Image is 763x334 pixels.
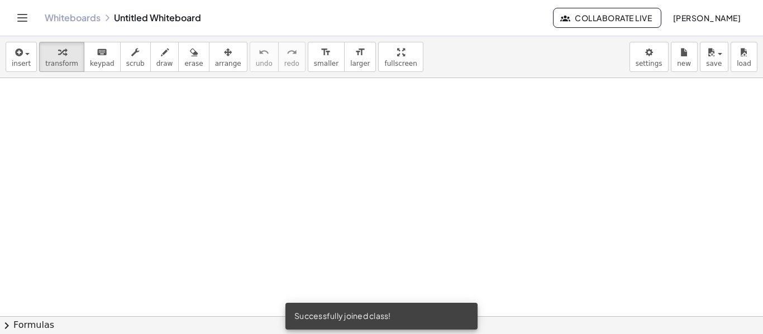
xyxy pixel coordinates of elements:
i: format_size [355,46,365,59]
button: draw [150,42,179,72]
span: new [677,60,691,67]
span: load [737,60,751,67]
button: Toggle navigation [13,9,31,27]
button: new [671,42,698,72]
span: scrub [126,60,145,67]
button: arrange [209,42,247,72]
button: redoredo [278,42,306,72]
button: Collaborate Live [553,8,661,28]
i: keyboard [97,46,107,59]
button: [PERSON_NAME] [664,8,750,28]
button: erase [178,42,209,72]
span: Collaborate Live [562,13,652,23]
div: Successfully joined class! [285,303,478,330]
span: insert [12,60,31,67]
button: format_sizesmaller [308,42,345,72]
i: format_size [321,46,331,59]
span: save [706,60,722,67]
span: fullscreen [384,60,417,67]
span: erase [184,60,203,67]
span: smaller [314,60,338,67]
button: format_sizelarger [344,42,376,72]
span: keypad [90,60,115,67]
button: undoundo [250,42,279,72]
button: keyboardkeypad [84,42,121,72]
button: transform [39,42,84,72]
span: redo [284,60,299,67]
span: settings [636,60,662,67]
button: insert [6,42,37,72]
i: redo [287,46,297,59]
span: [PERSON_NAME] [673,13,741,23]
span: draw [156,60,173,67]
span: larger [350,60,370,67]
button: scrub [120,42,151,72]
span: undo [256,60,273,67]
button: fullscreen [378,42,423,72]
i: undo [259,46,269,59]
button: settings [630,42,669,72]
button: load [731,42,757,72]
button: save [700,42,728,72]
a: Whiteboards [45,12,101,23]
span: arrange [215,60,241,67]
span: transform [45,60,78,67]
